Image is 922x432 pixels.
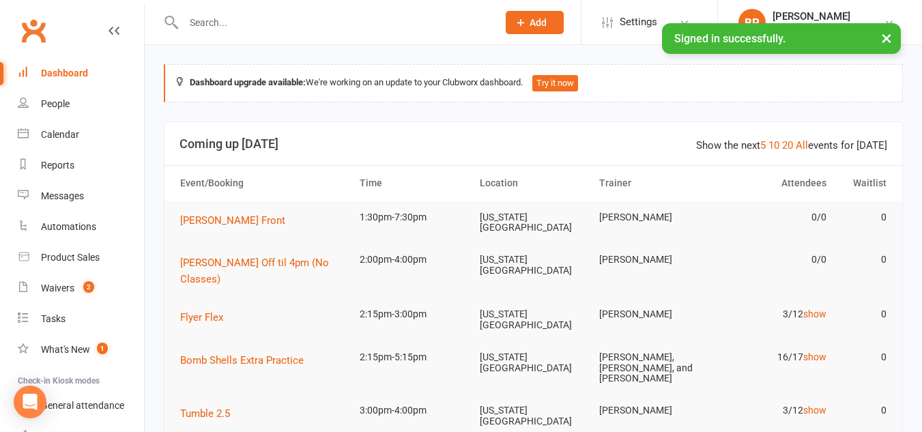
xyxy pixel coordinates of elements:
[180,309,233,326] button: Flyer Flex
[97,343,108,354] span: 1
[474,244,594,287] td: [US_STATE][GEOGRAPHIC_DATA]
[713,201,833,233] td: 0/0
[190,77,306,87] strong: Dashboard upgrade available:
[696,137,887,154] div: Show the next events for [DATE]
[474,341,594,384] td: [US_STATE][GEOGRAPHIC_DATA]
[41,252,100,263] div: Product Sales
[760,139,766,152] a: 5
[18,212,144,242] a: Automations
[532,75,578,91] button: Try it now
[354,244,474,276] td: 2:00pm-4:00pm
[180,257,329,285] span: [PERSON_NAME] Off til 4pm (No Classes)
[164,64,903,102] div: We're working on an update to your Clubworx dashboard.
[41,283,74,293] div: Waivers
[593,298,713,330] td: [PERSON_NAME]
[41,190,84,201] div: Messages
[180,354,304,366] span: Bomb Shells Extra Practice
[180,352,313,369] button: Bomb Shells Extra Practice
[41,313,66,324] div: Tasks
[803,308,826,319] a: show
[474,201,594,244] td: [US_STATE][GEOGRAPHIC_DATA]
[593,201,713,233] td: [PERSON_NAME]
[18,242,144,273] a: Product Sales
[773,10,850,23] div: [PERSON_NAME]
[180,212,295,229] button: [PERSON_NAME] Front
[180,311,223,323] span: Flyer Flex
[18,273,144,304] a: Waivers 2
[180,255,347,287] button: [PERSON_NAME] Off til 4pm (No Classes)
[18,58,144,89] a: Dashboard
[18,181,144,212] a: Messages
[18,334,144,365] a: What's New1
[833,394,893,427] td: 0
[41,98,70,109] div: People
[768,139,779,152] a: 10
[354,394,474,427] td: 3:00pm-4:00pm
[180,405,240,422] button: Tumble 2.5
[179,137,887,151] h3: Coming up [DATE]
[782,139,793,152] a: 20
[174,166,354,201] th: Event/Booking
[14,386,46,418] div: Open Intercom Messenger
[41,400,124,411] div: General attendance
[833,244,893,276] td: 0
[713,394,833,427] td: 3/12
[474,166,594,201] th: Location
[593,394,713,427] td: [PERSON_NAME]
[18,304,144,334] a: Tasks
[796,139,808,152] a: All
[354,341,474,373] td: 2:15pm-5:15pm
[713,341,833,373] td: 16/17
[354,201,474,233] td: 1:30pm-7:30pm
[18,150,144,181] a: Reports
[41,160,74,171] div: Reports
[773,23,850,35] div: Coastal All-Stars
[620,7,657,38] span: Settings
[179,13,488,32] input: Search...
[506,11,564,34] button: Add
[593,166,713,201] th: Trainer
[874,23,899,53] button: ×
[713,298,833,330] td: 3/12
[674,32,786,45] span: Signed in successfully.
[18,89,144,119] a: People
[833,166,893,201] th: Waitlist
[41,344,90,355] div: What's New
[713,244,833,276] td: 0/0
[713,166,833,201] th: Attendees
[833,341,893,373] td: 0
[180,214,285,227] span: [PERSON_NAME] Front
[738,9,766,36] div: BR
[180,407,230,420] span: Tumble 2.5
[18,119,144,150] a: Calendar
[803,351,826,362] a: show
[354,298,474,330] td: 2:15pm-3:00pm
[833,201,893,233] td: 0
[41,68,88,78] div: Dashboard
[530,17,547,28] span: Add
[41,129,79,140] div: Calendar
[41,221,96,232] div: Automations
[354,166,474,201] th: Time
[18,390,144,421] a: General attendance kiosk mode
[833,298,893,330] td: 0
[803,405,826,416] a: show
[474,298,594,341] td: [US_STATE][GEOGRAPHIC_DATA]
[593,244,713,276] td: [PERSON_NAME]
[593,341,713,394] td: [PERSON_NAME], [PERSON_NAME], and [PERSON_NAME]
[16,14,51,48] a: Clubworx
[83,281,94,293] span: 2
